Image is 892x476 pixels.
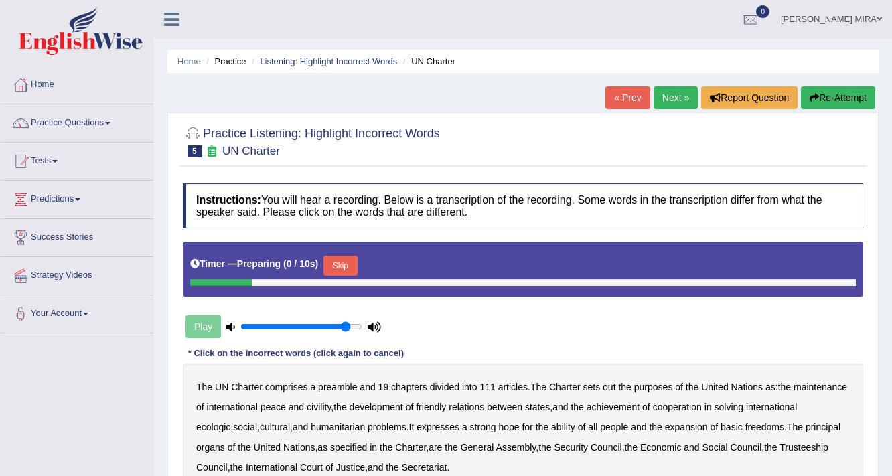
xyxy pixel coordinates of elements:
[631,422,646,432] b: and
[395,442,426,453] b: Charter
[283,442,315,453] b: Nations
[416,402,446,412] b: friendly
[368,462,383,473] b: and
[183,124,440,157] h2: Practice Listening: Highlight Incorrect Words
[665,422,708,432] b: expansion
[552,402,568,412] b: and
[649,422,662,432] b: the
[315,258,319,269] b: )
[731,442,762,453] b: Council
[721,422,743,432] b: basic
[487,402,522,412] b: between
[745,422,784,432] b: freedoms
[625,442,638,453] b: the
[230,462,243,473] b: the
[254,442,281,453] b: United
[538,442,551,453] b: the
[702,442,728,453] b: Social
[498,422,519,432] b: hope
[378,382,389,392] b: 19
[323,256,357,276] button: Skip
[215,382,228,392] b: UN
[778,382,791,392] b: the
[588,422,597,432] b: all
[642,402,650,412] b: of
[479,382,495,392] b: 111
[207,402,258,412] b: international
[386,462,398,473] b: the
[311,422,365,432] b: humanitarian
[711,422,719,432] b: of
[237,258,281,269] b: Preparing
[498,382,528,392] b: articles
[238,442,250,453] b: the
[600,422,628,432] b: people
[330,442,367,453] b: specified
[196,442,225,453] b: organs
[571,402,583,412] b: the
[1,66,153,100] a: Home
[360,382,375,392] b: and
[333,402,346,412] b: the
[300,462,323,473] b: Court
[430,382,459,392] b: divided
[470,422,496,432] b: strong
[317,442,327,453] b: as
[591,442,622,453] b: Council
[1,219,153,252] a: Success Stories
[400,55,455,68] li: UN Charter
[293,422,308,432] b: and
[756,5,769,18] span: 0
[409,422,415,432] b: It
[1,181,153,214] a: Predictions
[640,442,681,453] b: Economic
[260,56,397,66] a: Listening: Highlight Incorrect Words
[764,442,777,453] b: the
[714,402,743,412] b: solving
[731,382,763,392] b: Nations
[578,422,586,432] b: of
[336,462,366,473] b: Justice
[287,258,315,269] b: 0 / 10s
[246,462,297,473] b: International
[765,382,775,392] b: as
[704,402,712,412] b: in
[307,402,331,412] b: civility
[461,442,494,453] b: General
[318,382,357,392] b: preamble
[368,422,406,432] b: problems
[654,86,698,109] a: Next »
[402,462,447,473] b: Secretariat
[1,295,153,329] a: Your Account
[417,422,459,432] b: expresses
[183,347,409,360] div: * Click on the incorrect words (click again to cancel)
[196,382,212,392] b: The
[177,56,201,66] a: Home
[1,104,153,138] a: Practice Questions
[429,442,442,453] b: are
[1,143,153,176] a: Tests
[228,442,236,453] b: of
[1,257,153,291] a: Strategy Videos
[196,402,204,412] b: of
[787,422,803,432] b: The
[554,442,589,453] b: Security
[205,145,219,158] small: Exam occurring question
[605,86,650,109] a: « Prev
[675,382,683,392] b: of
[231,382,263,392] b: Charter
[222,145,280,157] small: UN Charter
[233,422,257,432] b: social
[289,402,304,412] b: and
[779,442,828,453] b: Trusteeship
[203,55,246,68] li: Practice
[462,382,477,392] b: into
[190,259,318,269] h5: Timer —
[525,402,550,412] b: states
[603,382,615,392] b: out
[496,442,536,453] b: Assembly
[522,422,532,432] b: for
[701,86,798,109] button: Report Question
[653,402,702,412] b: cooperation
[188,145,202,157] span: 5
